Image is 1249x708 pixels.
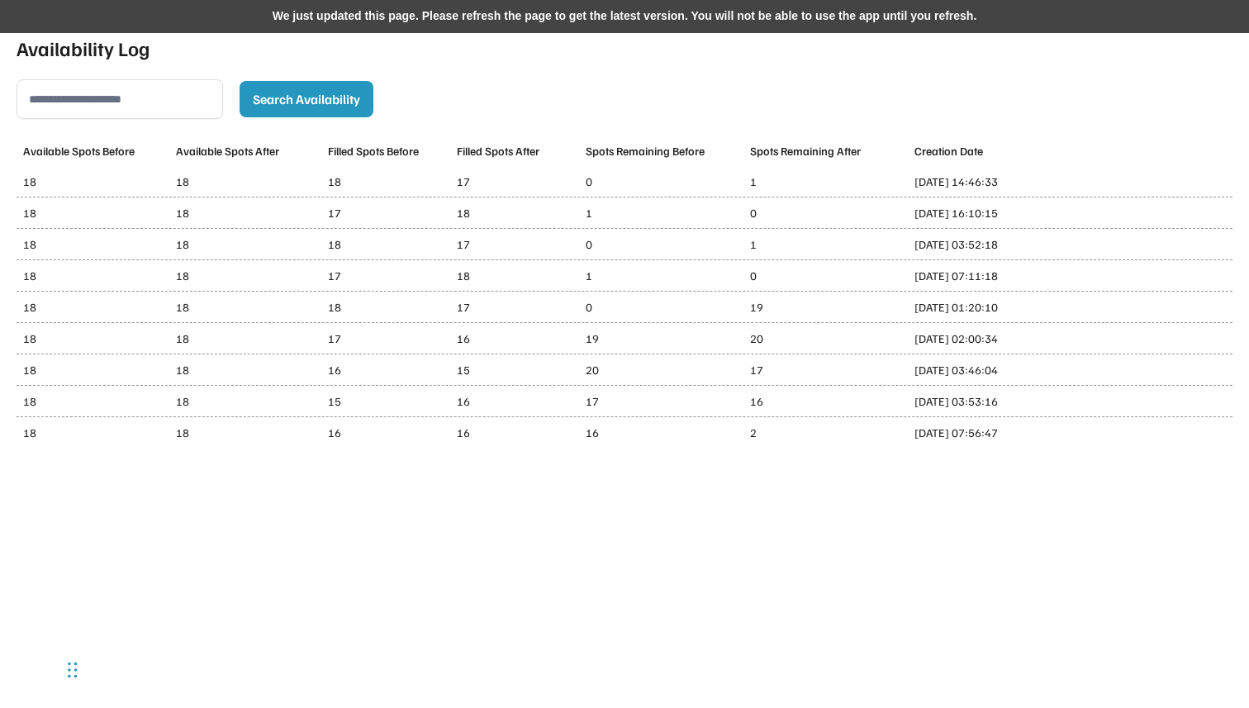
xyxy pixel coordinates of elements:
div: 18 [176,298,321,316]
div: 1 [750,235,906,253]
div: Filled Spots Before [328,142,449,159]
div: 20 [586,361,742,378]
div: [DATE] 16:10:15 [914,204,1203,221]
div: 1 [586,267,742,284]
div: 18 [23,330,168,347]
div: [DATE] 03:46:04 [914,361,1203,378]
div: [DATE] 07:11:18 [914,267,1203,284]
div: 0 [586,235,742,253]
div: 18 [176,204,321,221]
div: 18 [23,298,168,316]
div: 18 [176,267,321,284]
div: 17 [750,361,906,378]
div: 16 [328,424,449,441]
div: Filled Spots After [457,142,577,159]
div: 0 [750,204,906,221]
div: 20 [750,330,906,347]
div: 0 [586,173,742,190]
div: 16 [457,392,577,410]
div: 18 [457,267,577,284]
div: 18 [176,173,321,190]
div: 17 [586,392,742,410]
div: 18 [457,204,577,221]
button: Search Availability [240,81,373,117]
div: 18 [23,267,168,284]
div: 16 [750,392,906,410]
div: 1 [750,173,906,190]
div: 18 [176,330,321,347]
div: 19 [750,298,906,316]
div: 18 [176,392,321,410]
div: 16 [328,361,449,378]
div: Creation Date [914,142,1203,159]
div: Spots Remaining Before [586,142,742,159]
div: 0 [586,298,742,316]
div: [DATE] 03:53:16 [914,392,1203,410]
div: [DATE] 02:00:34 [914,330,1203,347]
div: 17 [457,173,577,190]
div: [DATE] 03:52:18 [914,235,1203,253]
div: 18 [23,392,168,410]
div: 18 [328,173,449,190]
div: 16 [457,424,577,441]
div: Spots Remaining After [750,142,906,159]
div: 19 [586,330,742,347]
div: 0 [750,267,906,284]
div: 18 [176,235,321,253]
div: 18 [328,235,449,253]
div: 17 [328,204,449,221]
div: 2 [750,424,906,441]
div: 18 [23,173,168,190]
div: Available Spots Before [23,142,168,159]
div: 18 [328,298,449,316]
div: 1 [586,204,742,221]
div: 18 [23,204,168,221]
div: [DATE] 01:20:10 [914,298,1203,316]
div: 18 [176,361,321,378]
div: 17 [328,267,449,284]
div: 16 [457,330,577,347]
div: 17 [457,298,577,316]
div: Available Spots After [176,142,321,159]
div: 18 [23,235,168,253]
div: 17 [457,235,577,253]
div: Availability Log [17,33,150,63]
div: 18 [23,424,168,441]
div: 18 [23,361,168,378]
div: 15 [457,361,577,378]
div: 15 [328,392,449,410]
div: 16 [586,424,742,441]
div: 18 [176,424,321,441]
div: [DATE] 14:46:33 [914,173,1203,190]
div: 17 [328,330,449,347]
div: [DATE] 07:56:47 [914,424,1203,441]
